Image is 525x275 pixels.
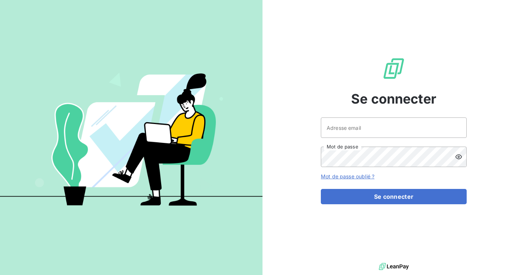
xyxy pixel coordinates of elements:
img: Logo LeanPay [382,57,405,80]
span: Se connecter [351,89,436,109]
a: Mot de passe oublié ? [321,173,374,179]
button: Se connecter [321,189,467,204]
input: placeholder [321,117,467,138]
img: logo [379,261,409,272]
